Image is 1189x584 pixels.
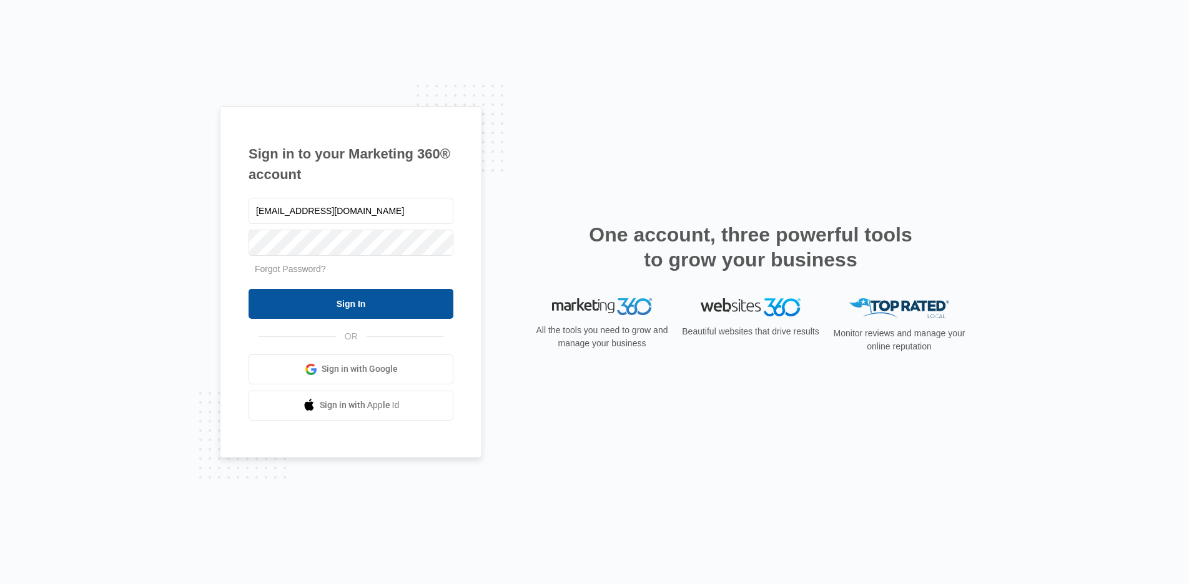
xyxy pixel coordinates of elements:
p: Monitor reviews and manage your online reputation [829,327,969,353]
a: Sign in with Apple Id [249,391,453,421]
a: Sign in with Google [249,354,453,384]
span: Sign in with Google [322,363,398,376]
span: Sign in with Apple Id [320,399,400,412]
img: Marketing 360 [552,298,652,316]
h2: One account, three powerful tools to grow your business [585,222,916,272]
img: website_grey.svg [20,32,30,42]
p: All the tools you need to grow and manage your business [532,324,672,350]
div: Domain: [DOMAIN_NAME] [32,32,137,42]
input: Email [249,198,453,224]
img: logo_orange.svg [20,20,30,30]
div: Keywords by Traffic [138,74,210,82]
span: OR [336,330,367,343]
img: Websites 360 [701,298,801,316]
img: tab_keywords_by_traffic_grey.svg [124,72,134,82]
a: Forgot Password? [255,264,326,274]
img: Top Rated Local [849,298,949,319]
p: Beautiful websites that drive results [681,325,821,338]
h1: Sign in to your Marketing 360® account [249,144,453,185]
img: tab_domain_overview_orange.svg [34,72,44,82]
div: Domain Overview [47,74,112,82]
div: v 4.0.25 [35,20,61,30]
input: Sign In [249,289,453,319]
